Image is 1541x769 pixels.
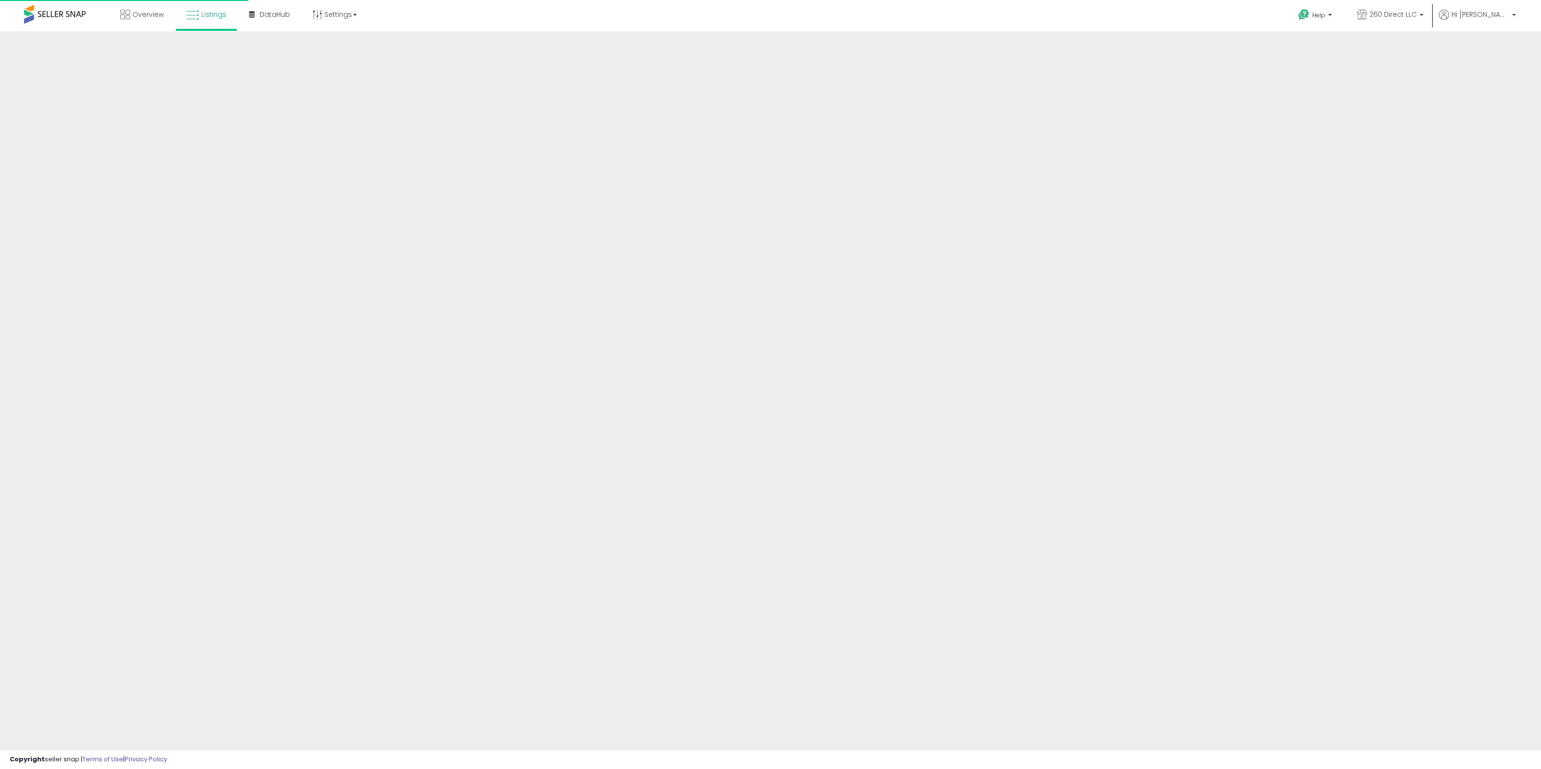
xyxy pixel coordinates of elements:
[1298,9,1310,21] i: Get Help
[1312,11,1325,19] span: Help
[1439,10,1516,31] a: Hi [PERSON_NAME]
[1451,10,1509,19] span: Hi [PERSON_NAME]
[132,10,164,19] span: Overview
[1370,10,1417,19] span: 260 Direct LLC
[1291,1,1342,31] a: Help
[201,10,226,19] span: Listings
[260,10,290,19] span: DataHub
